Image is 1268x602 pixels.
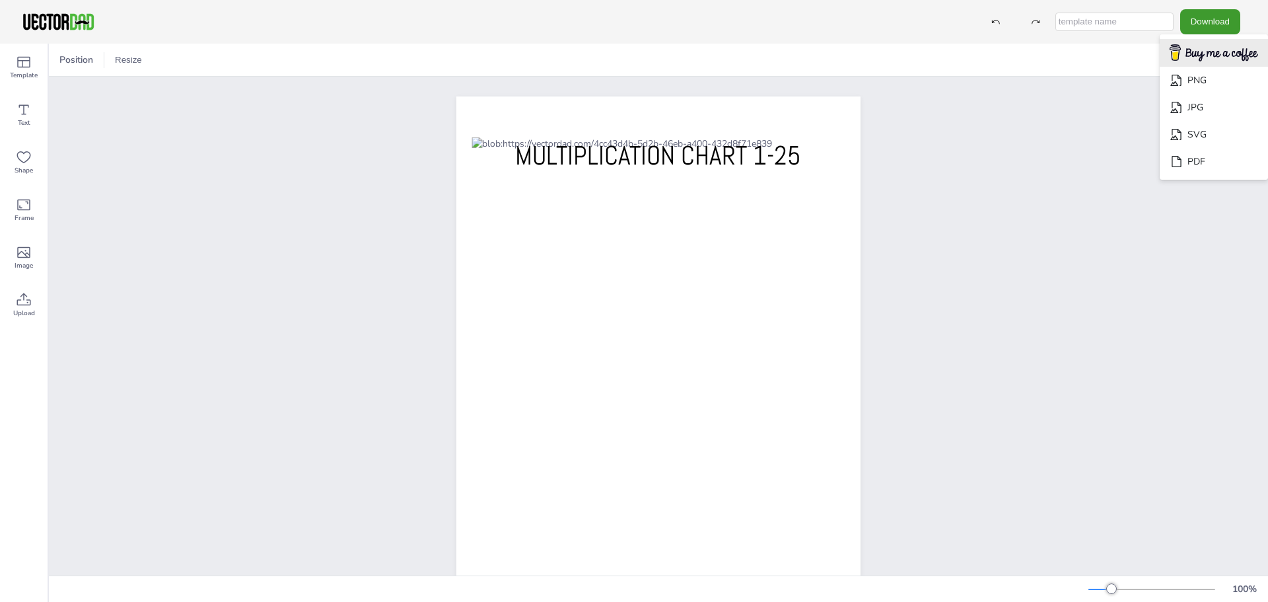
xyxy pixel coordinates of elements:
span: MULTIPLICATION CHART 1-25 [515,139,801,172]
span: Text [18,118,30,128]
li: PNG [1160,67,1268,94]
span: Image [15,260,33,271]
span: Position [57,54,96,66]
img: buymecoffee.png [1161,40,1267,66]
img: VectorDad-1.png [21,12,96,32]
li: JPG [1160,94,1268,121]
div: 100 % [1228,583,1260,595]
ul: Download [1160,34,1268,180]
li: SVG [1160,121,1268,148]
span: Upload [13,308,35,319]
button: Resize [110,50,147,71]
input: template name [1055,13,1174,31]
span: Frame [15,213,34,223]
button: Download [1180,9,1240,34]
span: Shape [15,165,33,176]
li: PDF [1160,148,1268,175]
span: Template [10,70,38,81]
